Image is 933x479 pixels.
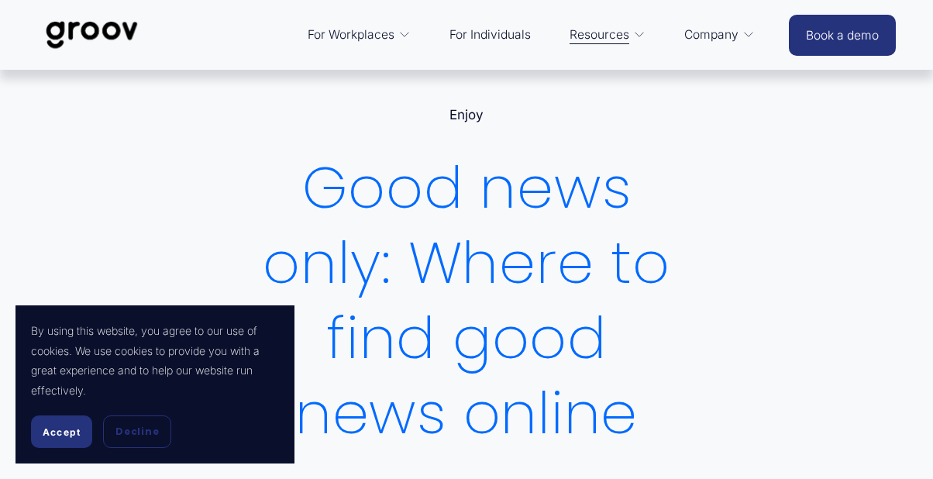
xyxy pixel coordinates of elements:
[449,107,484,122] a: Enjoy
[677,16,763,53] a: folder dropdown
[43,426,81,438] span: Accept
[37,9,146,60] img: Groov | Workplace Science Platform | Unlock Performance | Drive Results
[308,24,394,46] span: For Workplaces
[442,16,539,53] a: For Individuals
[570,24,629,46] span: Resources
[103,415,171,448] button: Decline
[15,305,294,463] section: Cookie banner
[300,16,418,53] a: folder dropdown
[684,24,738,46] span: Company
[31,415,92,448] button: Accept
[562,16,653,53] a: folder dropdown
[31,321,279,400] p: By using this website, you agree to our use of cookies. We use cookies to provide you with a grea...
[252,150,681,451] h1: Good news only: Where to find good news online
[115,425,159,439] span: Decline
[789,15,896,56] a: Book a demo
